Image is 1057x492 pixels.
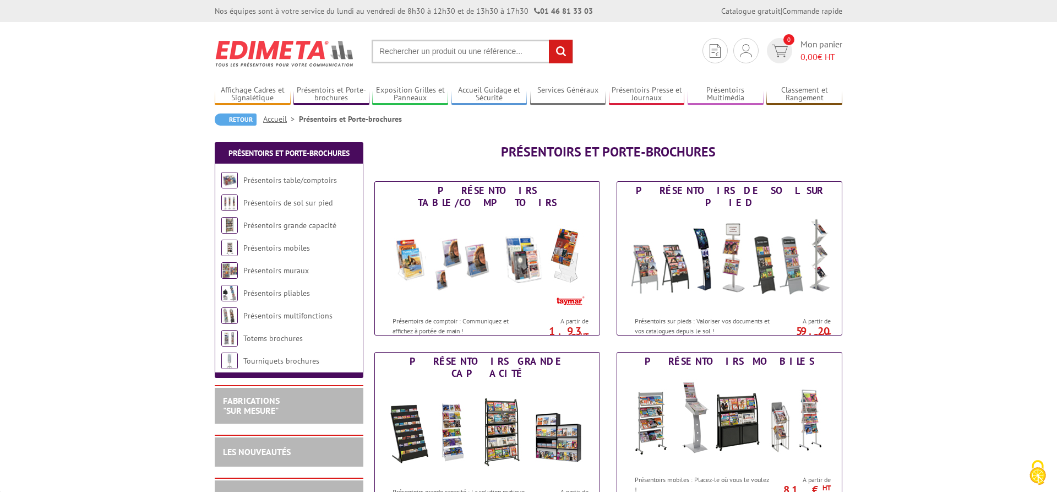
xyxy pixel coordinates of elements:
[215,85,291,104] a: Affichage Cadres et Signalétique
[580,331,589,340] sup: HT
[299,113,402,125] li: Présentoirs et Porte-brochures
[740,44,752,57] img: devis rapide
[378,185,597,209] div: Présentoirs table/comptoirs
[374,145,842,159] h1: Présentoirs et Porte-brochures
[221,240,238,256] img: Présentoirs mobiles
[215,33,355,74] img: Edimeta
[243,220,336,230] a: Présentoirs grande capacité
[221,172,238,188] img: Présentoirs table/comptoirs
[221,330,238,347] img: Totems brochures
[223,446,291,457] a: LES NOUVEAUTÉS
[534,6,593,16] strong: 01 46 81 33 03
[221,217,238,234] img: Présentoirs grande capacité
[221,194,238,211] img: Présentoirs de sol sur pied
[620,185,839,209] div: Présentoirs de sol sur pied
[263,114,299,124] a: Accueil
[764,38,842,63] a: devis rapide 0 Mon panier 0,00€ HT
[800,38,842,63] span: Mon panier
[688,85,764,104] a: Présentoirs Multimédia
[628,212,831,311] img: Présentoirs de sol sur pied
[385,212,589,311] img: Présentoirs table/comptoirs
[372,85,448,104] a: Exposition Grilles et Panneaux
[782,6,842,16] a: Commande rapide
[215,113,257,126] a: Retour
[822,331,831,340] sup: HT
[228,148,350,158] a: Présentoirs et Porte-brochures
[293,85,369,104] a: Présentoirs et Porte-brochures
[374,181,600,336] a: Présentoirs table/comptoirs Présentoirs table/comptoirs Présentoirs de comptoir : Communiquez et ...
[800,51,818,62] span: 0,00
[617,181,842,336] a: Présentoirs de sol sur pied Présentoirs de sol sur pied Présentoirs sur pieds : Valoriser vos doc...
[221,353,238,369] img: Tourniquets brochures
[772,45,788,57] img: devis rapide
[243,356,319,366] a: Tourniquets brochures
[451,85,527,104] a: Accueil Guidage et Sécurité
[221,262,238,279] img: Présentoirs muraux
[372,40,573,63] input: Rechercher un produit ou une référence...
[393,316,529,335] p: Présentoirs de comptoir : Communiquez et affichez à portée de main !
[800,51,842,63] span: € HT
[1018,455,1057,492] button: Cookies (fenêtre modale)
[710,44,721,58] img: devis rapide
[243,266,309,275] a: Présentoirs muraux
[215,6,593,17] div: Nos équipes sont à votre service du lundi au vendredi de 8h30 à 12h30 et de 13h30 à 17h30
[775,475,831,484] span: A partir de
[243,333,303,343] a: Totems brochures
[243,243,310,253] a: Présentoirs mobiles
[243,198,333,208] a: Présentoirs de sol sur pied
[243,288,310,298] a: Présentoirs pliables
[530,85,606,104] a: Services Généraux
[721,6,842,17] div: |
[549,40,573,63] input: rechercher
[221,285,238,301] img: Présentoirs pliables
[775,317,831,326] span: A partir de
[221,307,238,324] img: Présentoirs multifonctions
[620,355,839,367] div: Présentoirs mobiles
[635,316,771,335] p: Présentoirs sur pieds : Valoriser vos documents et vos catalogues depuis le sol !
[378,355,597,380] div: Présentoirs grande capacité
[1024,459,1051,486] img: Cookies (fenêtre modale)
[609,85,685,104] a: Présentoirs Presse et Journaux
[532,317,589,326] span: A partir de
[721,6,781,16] a: Catalogue gratuit
[527,328,589,341] p: 1.93 €
[243,175,337,185] a: Présentoirs table/comptoirs
[628,370,831,469] img: Présentoirs mobiles
[766,85,842,104] a: Classement et Rangement
[769,328,831,341] p: 59.20 €
[783,34,794,45] span: 0
[385,382,589,482] img: Présentoirs grande capacité
[243,311,333,321] a: Présentoirs multifonctions
[223,395,280,416] a: FABRICATIONS"Sur Mesure"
